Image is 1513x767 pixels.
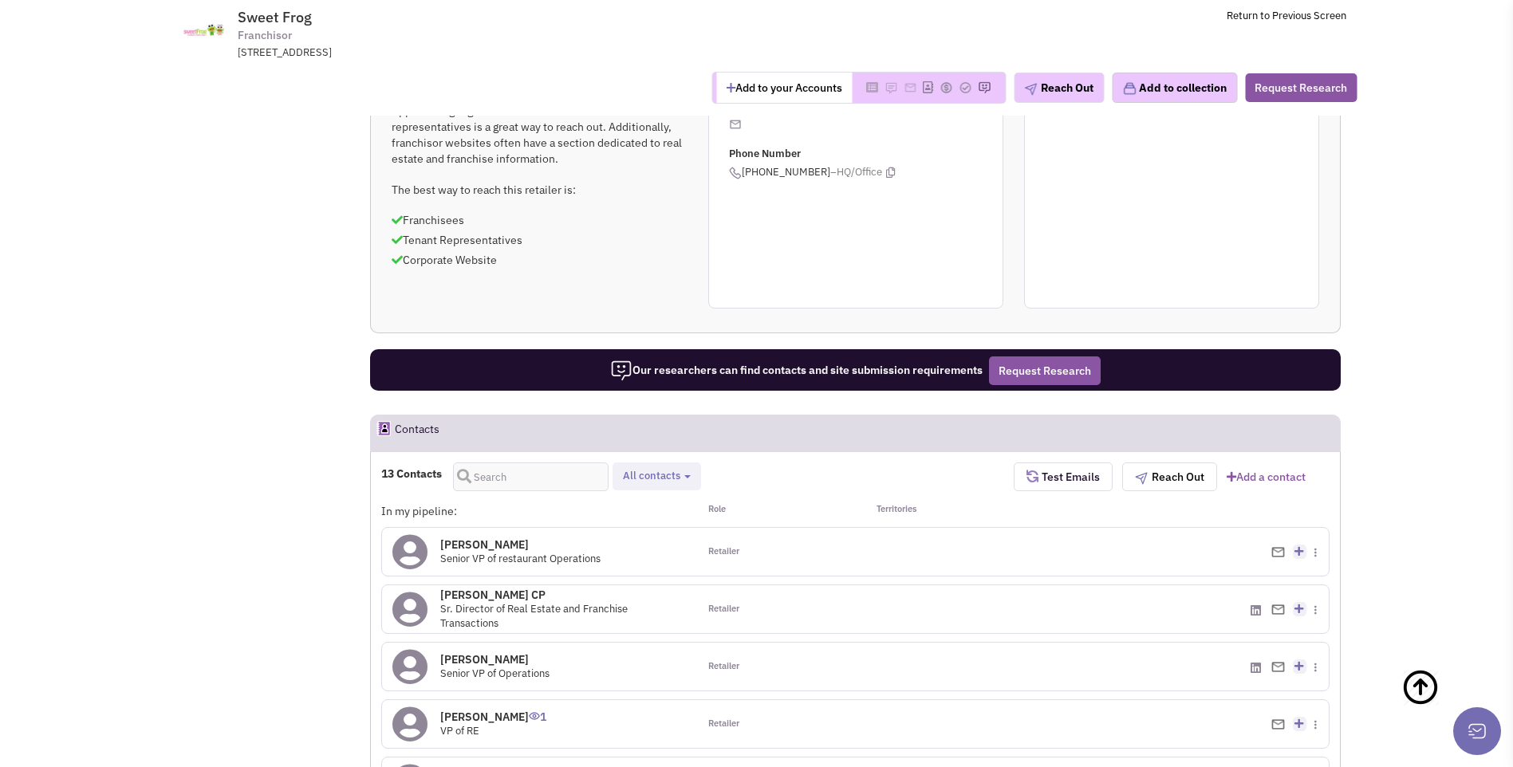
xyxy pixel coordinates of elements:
a: Back To Top [1401,652,1481,756]
button: Request Research [1245,73,1357,102]
h4: 13 Contacts [381,466,442,481]
div: In my pipeline: [381,503,697,519]
img: plane.png [1024,83,1037,96]
h2: Contacts [395,415,439,450]
span: VP of RE [440,724,479,737]
h4: [PERSON_NAME] [440,537,601,552]
span: Senior VP of restaurant Operations [440,552,601,565]
span: Franchisor [238,27,292,44]
img: Please add to your accounts [885,81,897,94]
img: icon-phone.png [729,167,742,179]
span: Test Emails [1038,470,1100,484]
a: Add a contact [1227,469,1306,485]
img: Please add to your accounts [904,81,916,94]
span: Sweet Frog [238,8,312,26]
span: –HQ/Office [830,165,882,180]
div: [STREET_ADDRESS] [238,45,654,61]
button: Reach Out [1122,462,1217,491]
span: Sr. Director of Real Estate and Franchise Transactions [440,602,628,631]
span: All contacts [623,469,680,482]
img: icon-collection-lavender.png [1122,81,1137,96]
div: Role [698,503,856,519]
button: Test Emails [1014,462,1113,491]
img: Please add to your accounts [940,81,952,94]
button: Add to your Accounts [716,73,852,103]
input: Search [453,462,609,491]
span: 1 [529,698,546,724]
p: Phone Number [729,147,1003,162]
button: Request Research [989,356,1101,385]
h4: [PERSON_NAME] [440,710,546,724]
img: icon-researcher-20.png [610,360,632,382]
h4: [PERSON_NAME] CP [440,588,688,602]
img: Email%20Icon.png [1271,547,1285,557]
img: Please add to your accounts [978,81,991,94]
span: Retailer [708,545,739,558]
p: Corporate Website [392,252,687,268]
a: Return to Previous Screen [1227,9,1346,22]
img: Email%20Icon.png [1271,662,1285,672]
div: Territories [856,503,1014,519]
span: [PHONE_NUMBER] [729,165,1003,180]
h4: [PERSON_NAME] [440,652,550,667]
span: Retailer [708,718,739,730]
p: Approaching regional franchisees and tenant representatives is a great way to reach out. Addition... [392,103,687,167]
p: Franchisees [392,212,687,228]
button: Reach Out [1014,73,1104,103]
span: Senior VP of Operations [440,667,550,680]
button: Add to collection [1112,73,1237,103]
span: Retailer [708,660,739,673]
span: Retailer [708,603,739,616]
img: icon-email-active-16.png [729,118,742,131]
img: icon-UserInteraction.png [529,712,540,720]
p: Tenant Representatives [392,232,687,248]
img: Email%20Icon.png [1271,719,1285,730]
button: All contacts [618,468,695,485]
img: plane.png [1135,472,1148,485]
span: Our researchers can find contacts and site submission requirements [610,363,983,377]
p: The best way to reach this retailer is: [392,182,687,198]
img: Email%20Icon.png [1271,604,1285,615]
img: Please add to your accounts [959,81,971,94]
